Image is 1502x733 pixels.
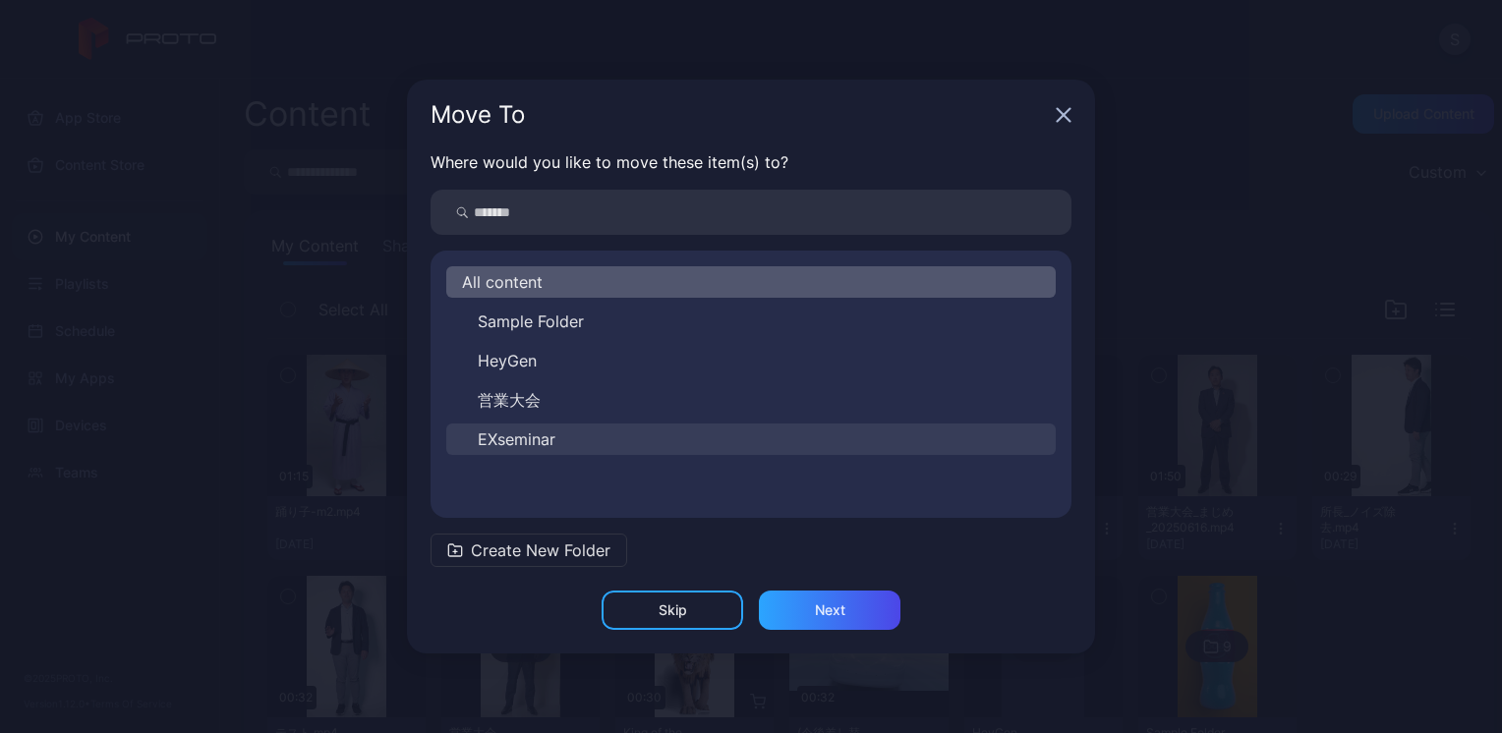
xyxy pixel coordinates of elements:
div: Skip [659,602,687,618]
button: Next [759,591,900,630]
div: Move To [431,103,1048,127]
button: Sample Folder [446,306,1056,337]
button: 営業大会 [446,384,1056,416]
button: EXseminar [446,423,1056,455]
button: HeyGen [446,345,1056,376]
span: All content [462,270,543,294]
span: HeyGen [478,349,537,372]
span: Sample Folder [478,310,584,333]
span: 営業大会 [478,388,541,412]
div: Next [815,602,845,618]
p: Where would you like to move these item(s) to? [431,150,1071,174]
span: EXseminar [478,427,555,451]
button: Skip [602,591,743,630]
button: Create New Folder [431,534,627,567]
span: Create New Folder [471,538,610,562]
